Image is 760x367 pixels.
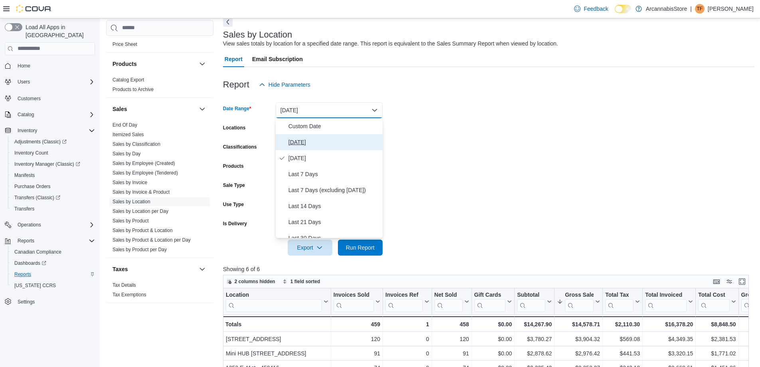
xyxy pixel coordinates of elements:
[288,185,379,195] span: Last 7 Days (excluding [DATE])
[605,349,640,358] div: $441.53
[584,5,608,13] span: Feedback
[279,277,324,286] button: 1 field sorted
[698,292,736,312] button: Total Cost
[288,169,379,179] span: Last 7 Days
[18,222,41,228] span: Operations
[113,180,147,185] a: Sales by Invoice
[8,203,98,214] button: Transfers
[197,264,207,274] button: Taxes
[292,240,328,256] span: Export
[113,228,173,233] a: Sales by Product & Location
[18,299,35,305] span: Settings
[113,292,146,298] a: Tax Exemptions
[11,258,95,268] span: Dashboards
[8,159,98,170] a: Inventory Manager (Classic)
[605,319,640,329] div: $2,110.30
[8,269,98,280] button: Reports
[223,144,257,150] label: Classifications
[334,334,380,344] div: 120
[385,292,422,312] div: Invoices Ref
[14,282,56,289] span: [US_STATE] CCRS
[14,126,95,135] span: Inventory
[113,208,168,214] a: Sales by Location per Day
[14,297,38,307] a: Settings
[18,238,34,244] span: Reports
[288,217,379,227] span: Last 21 Days
[11,247,95,257] span: Canadian Compliance
[113,247,167,252] a: Sales by Product per Day
[106,40,213,52] div: Pricing
[113,170,178,176] span: Sales by Employee (Tendered)
[276,102,383,118] button: [DATE]
[605,292,634,299] div: Total Tax
[288,121,379,131] span: Custom Date
[11,281,59,290] a: [US_STATE] CCRS
[645,292,693,312] button: Total Invoiced
[8,147,98,159] button: Inventory Count
[14,126,40,135] button: Inventory
[557,319,600,329] div: $14,578.71
[288,153,379,163] span: [DATE]
[113,141,160,147] a: Sales by Classification
[2,219,98,230] button: Operations
[113,77,144,83] a: Catalog Export
[14,77,95,87] span: Users
[113,41,137,48] span: Price Sheet
[113,265,128,273] h3: Taxes
[2,235,98,246] button: Reports
[14,297,95,307] span: Settings
[235,278,275,285] span: 2 columns hidden
[113,237,191,243] a: Sales by Product & Location per Day
[106,120,213,258] div: Sales
[197,104,207,114] button: Sales
[276,118,383,238] div: Select listbox
[565,292,594,312] div: Gross Sales
[113,132,144,137] a: Itemized Sales
[11,148,95,158] span: Inventory Count
[565,292,594,299] div: Gross Sales
[14,172,35,179] span: Manifests
[697,4,703,14] span: TF
[197,59,207,69] button: Products
[14,220,95,230] span: Operations
[338,240,383,256] button: Run Report
[14,161,80,167] span: Inventory Manager (Classic)
[113,265,196,273] button: Taxes
[113,105,196,113] button: Sales
[14,150,48,156] span: Inventory Count
[11,204,38,214] a: Transfers
[11,159,95,169] span: Inventory Manager (Classic)
[557,334,600,344] div: $3,904.32
[645,319,693,329] div: $16,378.20
[16,5,52,13] img: Cova
[517,292,545,312] div: Subtotal
[11,182,95,191] span: Purchase Orders
[698,319,736,329] div: $8,848.50
[8,192,98,203] a: Transfers (Classic)
[14,110,95,119] span: Catalog
[223,30,292,40] h3: Sales by Location
[698,292,729,299] div: Total Cost
[474,319,512,329] div: $0.00
[11,270,95,279] span: Reports
[2,76,98,87] button: Users
[223,80,249,89] h3: Report
[226,349,328,358] div: Mini HUB [STREET_ADDRESS]
[2,60,98,71] button: Home
[474,292,505,299] div: Gift Cards
[474,292,512,312] button: Gift Cards
[113,282,136,288] span: Tax Details
[14,183,51,190] span: Purchase Orders
[290,278,320,285] span: 1 field sorted
[113,151,141,157] span: Sales by Day
[690,4,692,14] p: |
[8,181,98,192] button: Purchase Orders
[223,163,244,169] label: Products
[113,131,144,138] span: Itemized Sales
[385,349,429,358] div: 0
[113,122,137,128] a: End Of Day
[288,233,379,243] span: Last 30 Days
[557,292,600,312] button: Gross Sales
[113,60,137,68] h3: Products
[106,75,213,97] div: Products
